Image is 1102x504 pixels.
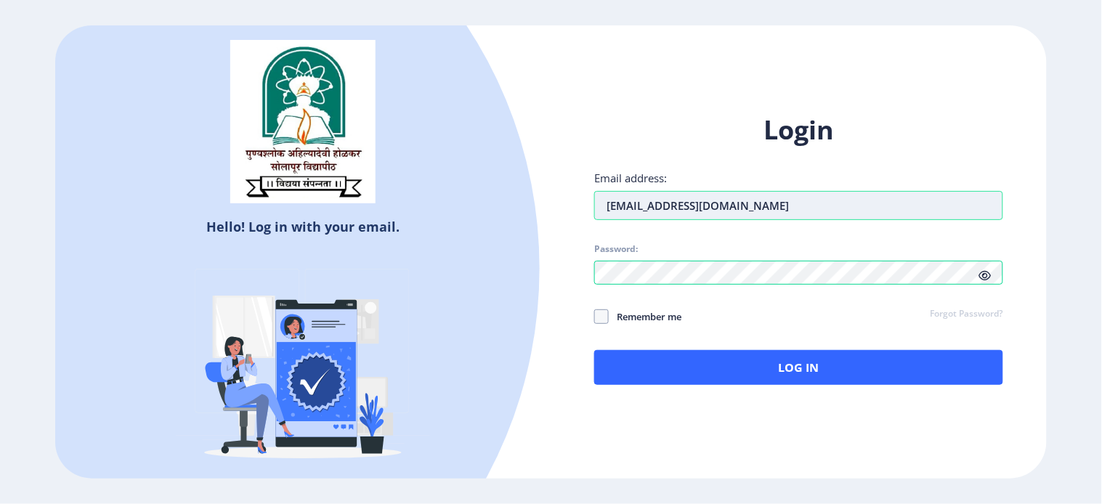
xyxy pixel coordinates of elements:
img: Verified-rafiki.svg [176,241,430,495]
input: Email address [594,191,1003,220]
h1: Login [594,113,1003,147]
button: Log In [594,350,1003,385]
label: Email address: [594,171,667,185]
label: Password: [594,243,638,255]
a: Forgot Password? [931,308,1003,321]
img: sulogo.png [230,40,376,204]
span: Remember me [609,308,681,325]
